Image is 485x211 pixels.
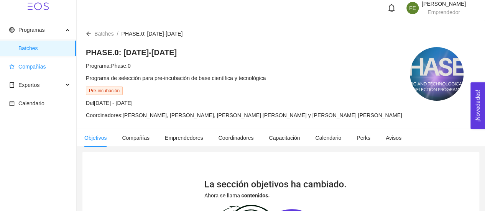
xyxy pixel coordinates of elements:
[86,63,131,69] span: Programa: Phase.0
[269,135,300,141] span: Capacitación
[409,2,416,14] span: FE
[219,135,254,141] span: Coordinadores
[9,82,15,88] span: book
[18,64,46,70] span: Compañías
[9,101,15,106] span: calendar
[18,100,44,106] span: Calendario
[121,31,182,37] span: PHASE.0: [DATE]-[DATE]
[86,100,133,106] span: Del [DATE] - [DATE]
[86,31,91,36] span: arrow-left
[9,64,15,69] span: star
[357,135,370,141] span: Perks
[86,47,402,58] h4: PHASE.0: [DATE]-[DATE]
[86,75,266,81] span: Programa de selección para pre-incubación de base científica y tecnológica
[117,31,118,37] span: /
[422,1,466,7] span: [PERSON_NAME]
[9,27,15,33] span: global
[122,135,150,141] span: Compañías
[315,135,341,141] span: Calendario
[387,4,396,12] span: bell
[86,87,123,95] span: Pre-incubación
[18,41,70,56] span: Batches
[165,135,203,141] span: Emprendedores
[94,31,114,37] span: Batches
[86,112,402,118] span: Coordinadores: [PERSON_NAME], [PERSON_NAME], [PERSON_NAME] [PERSON_NAME] y [PERSON_NAME] [PERSON_...
[427,9,460,15] span: Emprendedor
[470,82,485,129] button: Open Feedback Widget
[84,135,107,141] span: Objetivos
[18,82,39,88] span: Expertos
[386,135,401,141] span: Avisos
[18,27,44,33] span: Programas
